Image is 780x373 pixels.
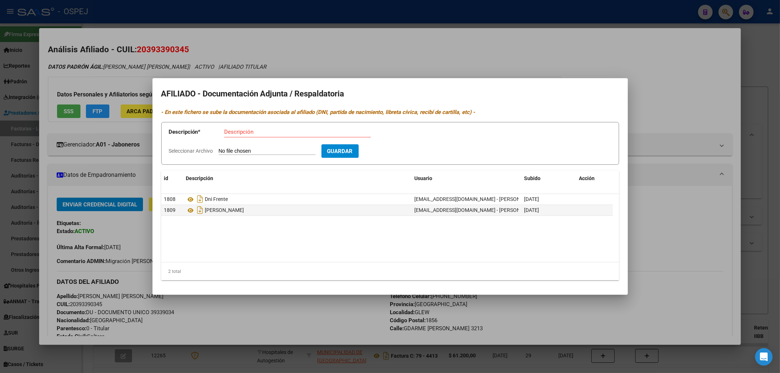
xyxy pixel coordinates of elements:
[186,175,214,181] span: Descripción
[196,204,205,216] i: Descargar documento
[183,171,412,186] datatable-header-cell: Descripción
[415,175,433,181] span: Usuario
[327,148,353,155] span: Guardar
[524,175,541,181] span: Subido
[161,171,183,186] datatable-header-cell: id
[321,144,359,158] button: Guardar
[161,87,619,101] h2: AFILIADO - Documentación Adjunta / Respaldatoria
[164,196,176,202] span: 1808
[415,207,539,213] span: [EMAIL_ADDRESS][DOMAIN_NAME] - [PERSON_NAME]
[524,207,539,213] span: [DATE]
[524,196,539,202] span: [DATE]
[169,128,224,136] p: Descripción
[196,193,205,205] i: Descargar documento
[205,208,244,213] span: [PERSON_NAME]
[579,175,595,181] span: Acción
[161,109,475,115] i: - En este fichero se sube la documentación asociada al afiliado (DNI, partida de nacimiento, libr...
[755,348,773,366] div: Open Intercom Messenger
[521,171,576,186] datatable-header-cell: Subido
[205,197,228,202] span: Dni Frente
[576,171,613,186] datatable-header-cell: Acción
[161,262,619,281] div: 2 total
[164,207,176,213] span: 1809
[164,175,169,181] span: id
[169,148,213,154] span: Seleccionar Archivo
[415,196,539,202] span: [EMAIL_ADDRESS][DOMAIN_NAME] - [PERSON_NAME]
[412,171,521,186] datatable-header-cell: Usuario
